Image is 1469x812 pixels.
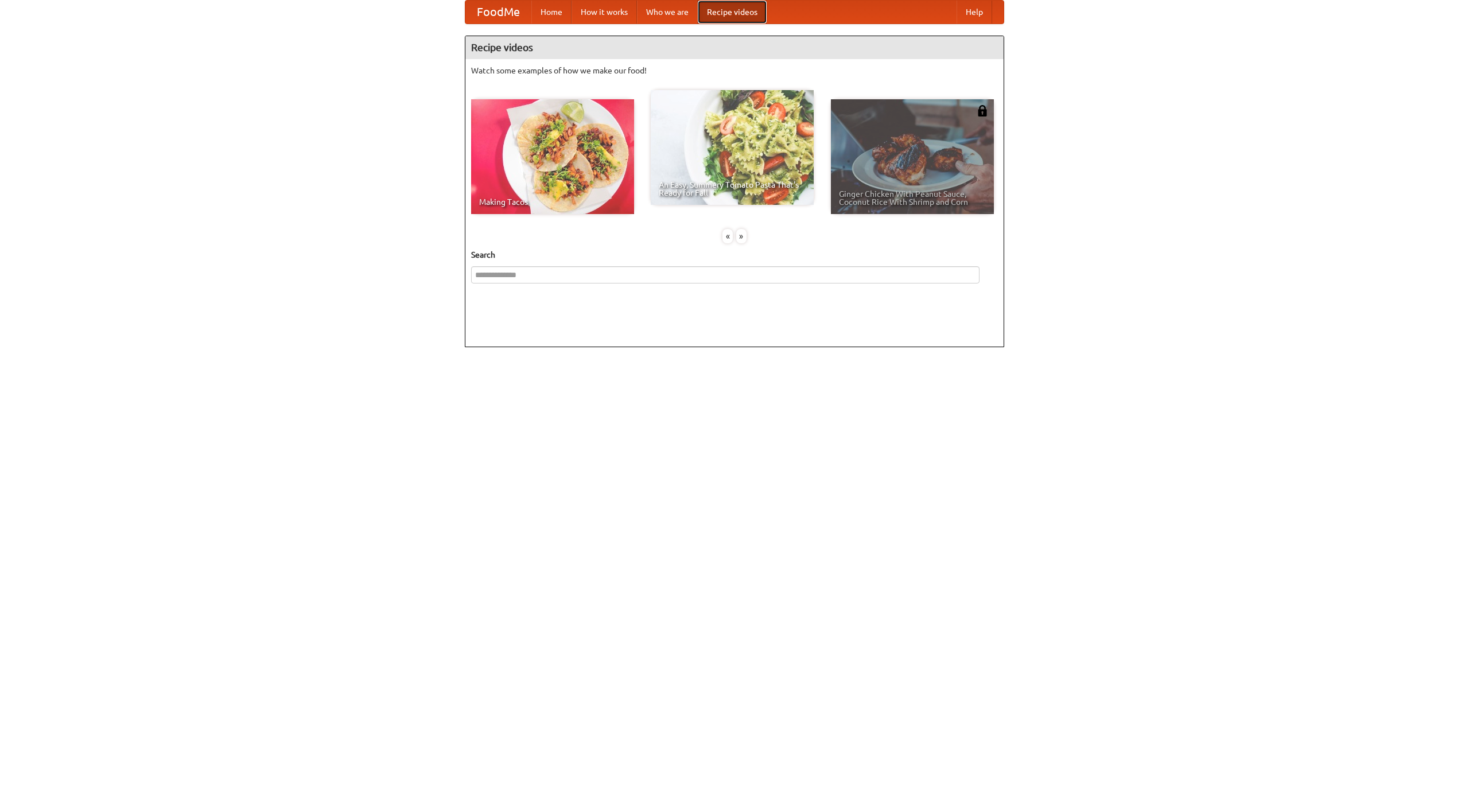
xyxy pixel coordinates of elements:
h4: Recipe videos [465,36,1004,59]
span: An Easy, Summery Tomato Pasta That's Ready for Fall [659,181,806,197]
a: Who we are [637,1,698,24]
a: FoodMe [465,1,531,24]
a: Help [957,1,992,24]
img: 483408.png [977,105,988,116]
a: Home [531,1,572,24]
a: An Easy, Summery Tomato Pasta That's Ready for Fall [651,90,814,205]
div: « [722,229,733,243]
span: Making Tacos [479,198,626,206]
p: Watch some examples of how we make our food! [471,65,998,76]
h5: Search [471,249,998,261]
div: » [736,229,747,243]
a: How it works [572,1,637,24]
a: Recipe videos [698,1,767,24]
a: Making Tacos [471,99,634,214]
